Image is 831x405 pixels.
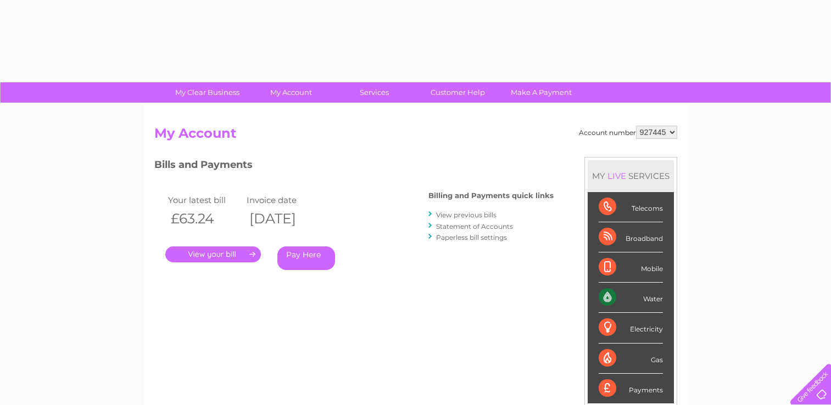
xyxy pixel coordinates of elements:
[599,283,663,313] div: Water
[165,246,261,262] a: .
[244,193,323,207] td: Invoice date
[277,246,335,270] a: Pay Here
[246,82,336,103] a: My Account
[436,233,507,241] a: Paperless bill settings
[154,157,554,176] h3: Bills and Payments
[154,126,677,147] h2: My Account
[165,193,244,207] td: Your latest bill
[599,313,663,343] div: Electricity
[165,207,244,230] th: £63.24
[605,171,628,181] div: LIVE
[588,160,674,192] div: MY SERVICES
[412,82,503,103] a: Customer Help
[599,344,663,374] div: Gas
[579,126,677,139] div: Account number
[162,82,253,103] a: My Clear Business
[599,374,663,403] div: Payments
[329,82,420,103] a: Services
[436,222,513,230] a: Statement of Accounts
[599,252,663,283] div: Mobile
[428,192,554,200] h4: Billing and Payments quick links
[244,207,323,230] th: [DATE]
[496,82,587,103] a: Make A Payment
[599,222,663,252] div: Broadband
[599,192,663,222] div: Telecoms
[436,211,497,219] a: View previous bills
